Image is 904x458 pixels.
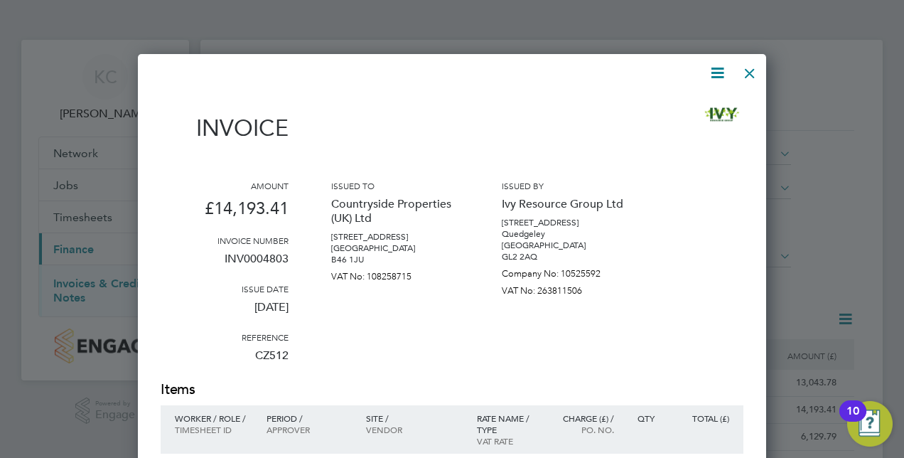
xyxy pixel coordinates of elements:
p: QTY [628,412,655,424]
p: Vendor [366,424,463,435]
img: ivyresourcegroup-logo-remittance.png [701,93,743,136]
p: Countryside Properties (UK) Ltd [331,191,459,231]
p: Timesheet ID [175,424,252,435]
p: VAT rate [477,435,539,447]
p: Period / [267,412,351,424]
p: Site / [366,412,463,424]
p: Ivy Resource Group Ltd [502,191,630,217]
button: Open Resource Center, 10 new notifications [847,401,893,447]
p: Approver [267,424,351,435]
h3: Amount [161,180,289,191]
p: Charge (£) / [552,412,614,424]
p: INV0004803 [161,246,289,283]
p: CZ512 [161,343,289,380]
p: VAT No: 263811506 [502,279,630,297]
p: Quedgeley [502,228,630,240]
p: [STREET_ADDRESS] [502,217,630,228]
p: Worker / Role / [175,412,252,424]
h3: Issued to [331,180,459,191]
h2: Items [161,380,743,400]
p: Rate name / type [477,412,539,435]
p: GL2 2AQ [502,251,630,262]
p: [DATE] [161,294,289,331]
p: [GEOGRAPHIC_DATA] [331,243,459,254]
p: Total (£) [669,412,729,424]
p: [GEOGRAPHIC_DATA] [502,240,630,251]
p: [STREET_ADDRESS] [331,231,459,243]
h3: Issue date [161,283,289,294]
p: B46 1JU [331,254,459,265]
p: VAT No: 108258715 [331,265,459,282]
h3: Reference [161,331,289,343]
p: £14,193.41 [161,191,289,235]
h3: Issued by [502,180,630,191]
div: 10 [846,411,859,430]
h3: Invoice number [161,235,289,246]
h1: Invoice [161,114,289,142]
p: Po. No. [552,424,614,435]
p: Company No: 10525592 [502,262,630,279]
